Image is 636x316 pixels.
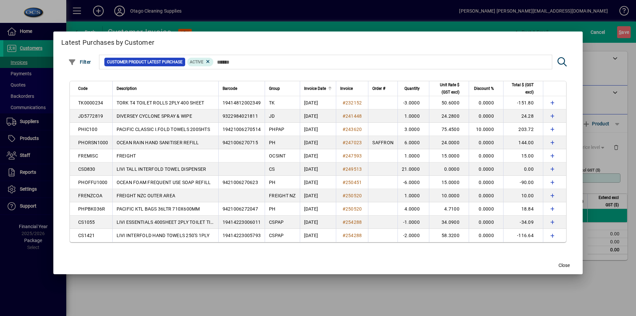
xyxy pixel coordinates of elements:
[107,59,183,65] span: Customer Product Latest Purchase
[343,127,345,132] span: #
[429,109,469,123] td: 24.2800
[397,202,429,216] td: 4.0000
[469,96,503,109] td: 0.0000
[372,85,385,92] span: Order #
[117,113,192,119] span: DIVERSEY CYCLONE SPRAY & WIPE
[397,96,429,109] td: -3.0000
[340,99,364,106] a: #232152
[300,109,336,123] td: [DATE]
[554,260,575,272] button: Close
[474,85,494,92] span: Discount %
[397,229,429,242] td: -2.0000
[429,202,469,216] td: 4.7100
[343,166,345,172] span: #
[345,206,362,212] span: 250520
[433,81,465,96] div: Unit Rate $ (GST excl)
[223,100,261,105] span: 19414812002349
[503,176,543,189] td: -90.00
[300,216,336,229] td: [DATE]
[402,85,426,92] div: Quantity
[429,229,469,242] td: 58.3200
[117,206,200,212] span: PACIFIC KTL BAGS 36LTR 710X600MM
[223,85,237,92] span: Barcode
[345,153,362,158] span: 247593
[223,206,258,212] span: 9421006272047
[78,85,87,92] span: Code
[53,32,583,51] h2: Latest Purchases by Customer
[343,206,345,212] span: #
[340,232,364,239] a: #254288
[473,85,500,92] div: Discount %
[343,140,345,145] span: #
[187,58,214,66] mat-chip: Product Activation Status: Active
[340,126,364,133] a: #243620
[503,162,543,176] td: 0.00
[223,180,258,185] span: 9421006270623
[78,100,103,105] span: TK0000234
[340,219,364,226] a: #254288
[503,229,543,242] td: -116.64
[429,149,469,162] td: 15.0000
[558,262,570,269] span: Close
[397,136,429,149] td: 6.0000
[190,60,203,64] span: Active
[345,220,362,225] span: 254288
[117,140,199,145] span: OCEAN RAIN HAND SANITISER REFILL
[340,192,364,199] a: #250520
[503,189,543,202] td: 10.00
[343,100,345,105] span: #
[429,216,469,229] td: 34.0900
[78,180,108,185] span: PHOFFU1000
[117,100,204,105] span: TORK T4 TOILET ROLLS 2PLY 400 SHEET
[345,180,362,185] span: 250451
[397,109,429,123] td: 1.0000
[503,109,543,123] td: 24.28
[117,127,210,132] span: PACIFIC CLASSIC I.FOLD TOWELS 200SHTS
[223,127,261,132] span: 19421006270514
[469,176,503,189] td: 0.0000
[503,96,543,109] td: -151.80
[429,189,469,202] td: 10.0000
[340,205,364,213] a: #250520
[397,149,429,162] td: 1.0000
[507,81,534,96] span: Total $ (GST excl)
[340,85,353,92] span: Invoice
[345,140,362,145] span: 247023
[404,85,420,92] span: Quantity
[429,96,469,109] td: 50.6000
[78,140,108,145] span: PHORSN1000
[300,229,336,242] td: [DATE]
[117,85,137,92] span: Description
[304,85,332,92] div: Invoice Date
[397,189,429,202] td: 1.0000
[300,189,336,202] td: [DATE]
[469,109,503,123] td: 0.0000
[469,229,503,242] td: 0.0000
[78,206,105,212] span: PHPBK036R
[429,176,469,189] td: 15.0000
[503,216,543,229] td: -34.09
[429,136,469,149] td: 24.0000
[223,113,258,119] span: 9322984021811
[340,152,364,159] a: #247593
[368,136,397,149] td: SAFFRON
[78,233,95,238] span: CS1421
[269,85,280,92] span: Group
[343,193,345,198] span: #
[345,233,362,238] span: 254288
[429,123,469,136] td: 75.4500
[223,85,261,92] div: Barcode
[345,100,362,105] span: 232152
[469,216,503,229] td: 0.0000
[503,202,543,216] td: 18.84
[345,127,362,132] span: 243620
[304,85,326,92] span: Invoice Date
[345,166,362,172] span: 249513
[269,180,276,185] span: PH
[117,180,211,185] span: OCEAN FOAM FREQUENT USE SOAP REFILL
[469,162,503,176] td: 0.0000
[343,220,345,225] span: #
[300,149,336,162] td: [DATE]
[78,127,97,132] span: PHIC100
[269,193,296,198] span: FREIGHT NZ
